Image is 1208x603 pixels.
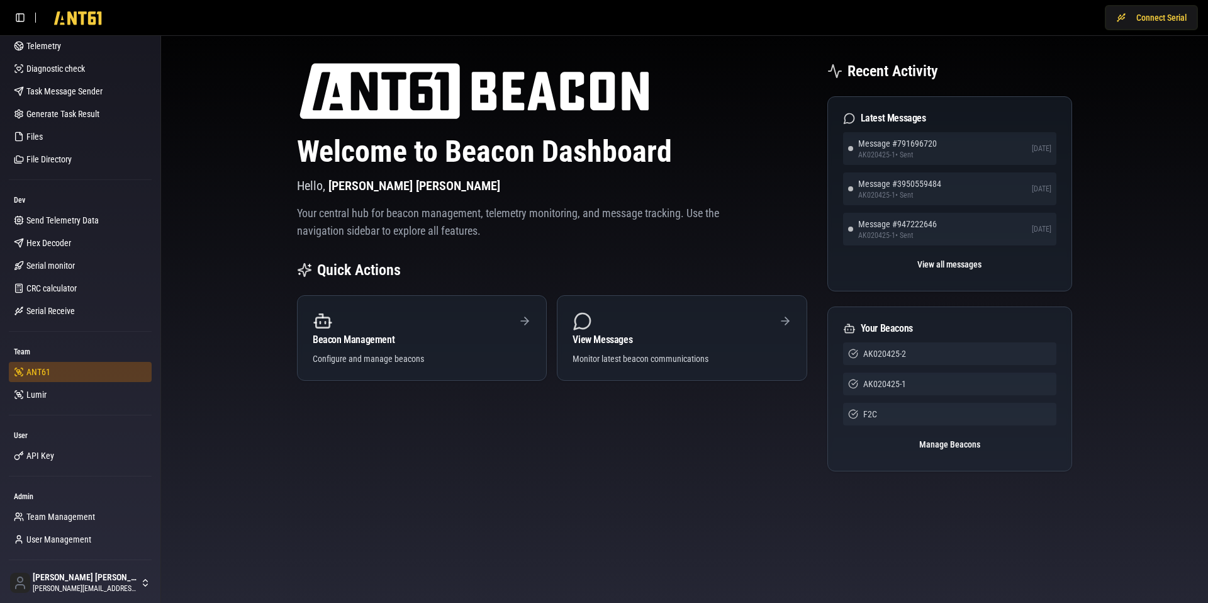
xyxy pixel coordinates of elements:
span: Task Message Sender [26,85,103,98]
a: Serial Receive [9,301,152,321]
div: Team [9,342,152,362]
span: Message # 3950559484 [858,178,941,190]
a: Team Management [9,507,152,527]
span: ANT61 [26,366,50,378]
span: Serial monitor [26,259,75,272]
span: F2C [863,408,877,420]
button: [PERSON_NAME] [PERSON_NAME][PERSON_NAME][EMAIL_ADDRESS][DOMAIN_NAME] [5,568,155,598]
span: File Directory [26,153,72,166]
a: Files [9,127,152,147]
span: Hex Decoder [26,237,71,249]
a: Hex Decoder [9,233,152,253]
span: [DATE] [1032,144,1051,154]
span: User Management [26,533,91,546]
span: AK020425-1 [863,378,906,390]
div: Monitor latest beacon communications [573,352,791,365]
p: Hello, [297,177,807,194]
span: Send Telemetry Data [26,214,99,227]
span: [DATE] [1032,224,1051,234]
h1: Welcome to Beacon Dashboard [297,137,807,167]
span: Message # 791696720 [858,137,937,150]
span: Telemetry [26,40,61,52]
a: Task Message Sender [9,81,152,101]
a: Send Telemetry Data [9,210,152,230]
span: Diagnostic check [26,62,85,75]
span: API Key [26,449,54,462]
span: AK020425-2 [863,347,906,360]
p: Your central hub for beacon management, telemetry monitoring, and message tracking. Use the navig... [297,205,720,240]
a: API Key [9,446,152,466]
span: AK020425-1 • Sent [858,190,941,200]
div: Configure and manage beacons [313,352,531,365]
a: ANT61 [9,362,152,382]
button: Connect Serial [1105,5,1198,30]
a: Telemetry [9,36,152,56]
div: User [9,425,152,446]
div: Beacon Management [313,335,531,345]
span: Files [26,130,43,143]
a: Diagnostic check [9,59,152,79]
button: View all messages [843,253,1056,276]
img: ANT61 logo [297,61,651,121]
button: Manage Beacons [843,433,1056,456]
div: Admin [9,487,152,507]
span: Generate Task Result [26,108,99,120]
h2: Recent Activity [847,61,938,81]
div: View Messages [573,335,791,345]
span: Serial Receive [26,305,75,317]
div: Your Beacons [843,322,1056,335]
span: Team Management [26,510,95,523]
div: Dev [9,190,152,210]
span: AK020425-1 • Sent [858,150,937,160]
span: Message # 947222646 [858,218,937,230]
span: Lumir [26,388,47,401]
span: CRC calculator [26,282,77,295]
span: AK020425-1 • Sent [858,230,937,240]
a: File Directory [9,149,152,169]
a: CRC calculator [9,278,152,298]
a: Lumir [9,385,152,405]
span: [PERSON_NAME] [PERSON_NAME] [328,178,500,193]
span: [PERSON_NAME] [PERSON_NAME] [33,572,138,583]
div: Latest Messages [843,112,1056,125]
span: [DATE] [1032,184,1051,194]
a: Serial monitor [9,256,152,276]
span: [PERSON_NAME][EMAIL_ADDRESS][DOMAIN_NAME] [33,583,138,594]
a: Generate Task Result [9,104,152,124]
a: User Management [9,529,152,549]
h2: Quick Actions [317,260,401,280]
